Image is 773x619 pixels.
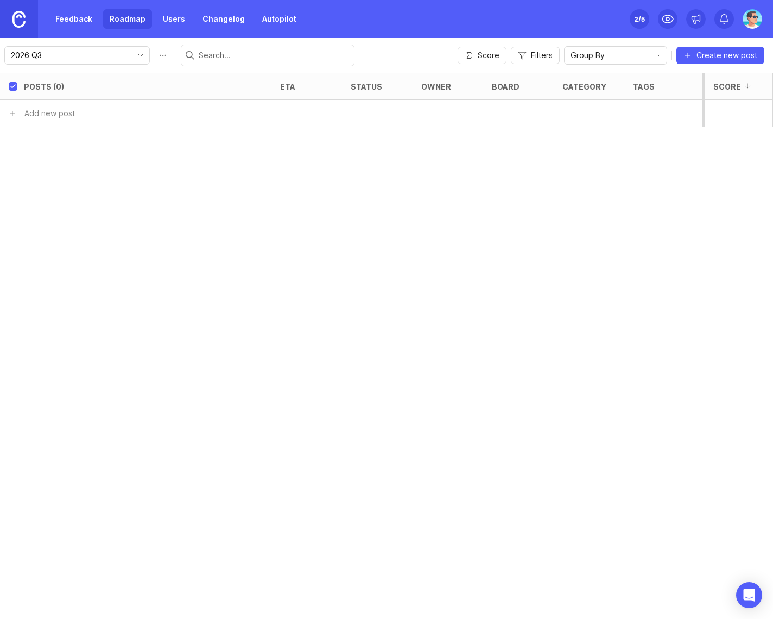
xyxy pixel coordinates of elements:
[12,11,26,28] img: Canny Home
[696,50,757,61] span: Create new post
[421,83,451,91] div: owner
[351,83,382,91] div: status
[630,9,649,29] button: 2/5
[11,49,131,61] input: 2026 Q3
[492,83,519,91] div: board
[713,83,741,91] div: Score
[4,46,150,65] div: toggle menu
[478,50,499,61] span: Score
[199,49,350,61] input: Search...
[24,108,75,119] div: Add new post
[511,47,560,64] button: Filters
[49,9,99,29] a: Feedback
[562,83,606,91] div: category
[256,9,303,29] a: Autopilot
[458,47,506,64] button: Score
[633,83,655,91] div: tags
[156,9,192,29] a: Users
[564,46,667,65] div: toggle menu
[196,9,251,29] a: Changelog
[743,9,762,29] img: Benjamin Hareau
[103,9,152,29] a: Roadmap
[531,50,553,61] span: Filters
[649,51,667,60] svg: toggle icon
[154,47,172,64] button: Roadmap options
[736,582,762,608] div: Open Intercom Messenger
[634,11,645,27] div: 2 /5
[280,83,295,91] div: eta
[676,47,764,64] button: Create new post
[132,51,149,60] svg: toggle icon
[571,49,605,61] span: Group By
[24,83,64,91] div: Posts (0)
